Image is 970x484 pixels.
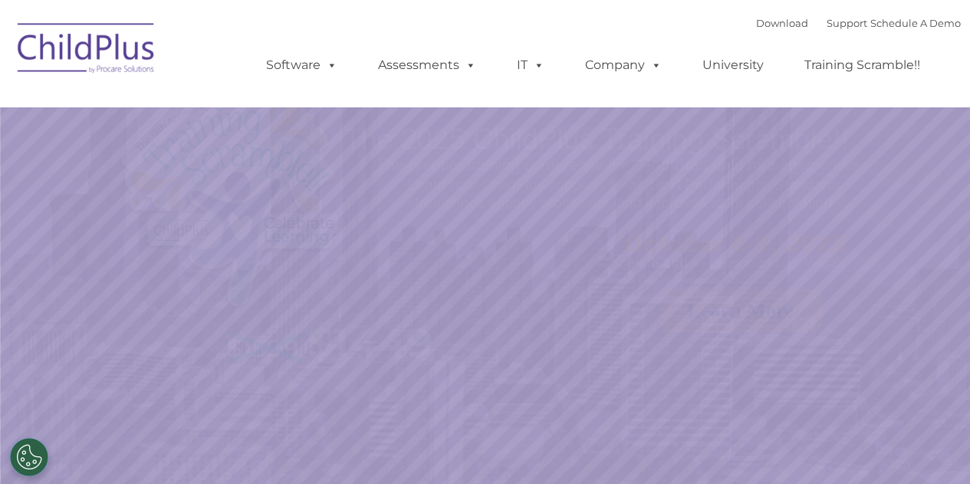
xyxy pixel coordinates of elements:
[756,17,808,29] a: Download
[251,50,353,81] a: Software
[789,50,935,81] a: Training Scramble!!
[659,289,823,332] a: Learn More
[827,17,867,29] a: Support
[363,50,492,81] a: Assessments
[10,438,48,476] button: Cookies Settings
[687,50,779,81] a: University
[756,17,961,29] font: |
[10,12,163,89] img: ChildPlus by Procare Solutions
[501,50,560,81] a: IT
[870,17,961,29] a: Schedule A Demo
[570,50,677,81] a: Company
